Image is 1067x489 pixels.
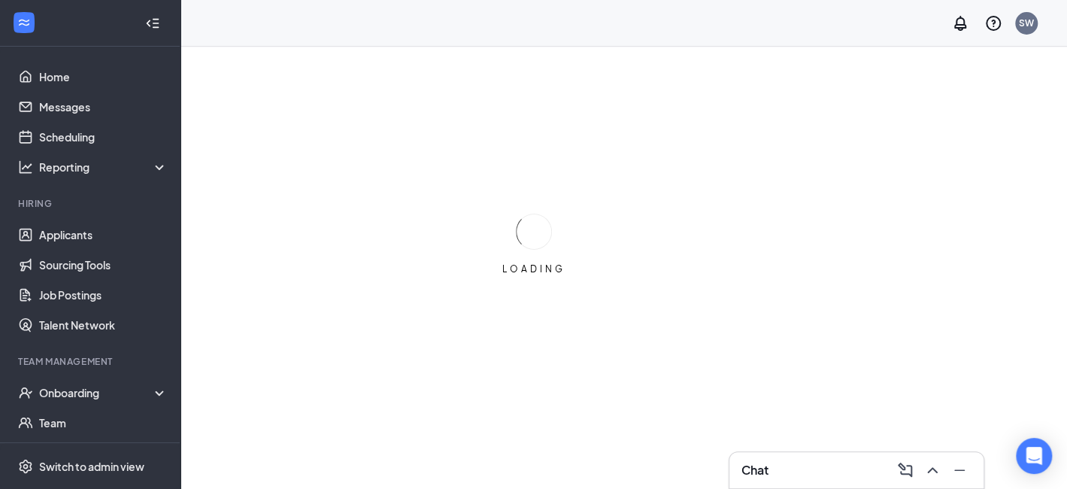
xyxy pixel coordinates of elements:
[18,355,165,368] div: Team Management
[39,250,168,280] a: Sourcing Tools
[18,459,33,474] svg: Settings
[18,385,33,400] svg: UserCheck
[39,385,155,400] div: Onboarding
[950,461,968,479] svg: Minimize
[896,461,914,479] svg: ComposeMessage
[39,159,168,175] div: Reporting
[39,220,168,250] a: Applicants
[39,62,168,92] a: Home
[39,438,168,468] a: Documents
[496,263,571,275] div: LOADING
[1016,438,1052,474] div: Open Intercom Messenger
[18,159,33,175] svg: Analysis
[923,461,941,479] svg: ChevronUp
[1019,17,1034,29] div: SW
[39,122,168,152] a: Scheduling
[39,280,168,310] a: Job Postings
[145,16,160,31] svg: Collapse
[39,408,168,438] a: Team
[951,14,969,32] svg: Notifications
[39,459,144,474] div: Switch to admin view
[39,92,168,122] a: Messages
[17,15,32,30] svg: WorkstreamLogo
[984,14,1002,32] svg: QuestionInfo
[39,310,168,340] a: Talent Network
[893,458,917,482] button: ComposeMessage
[18,197,165,210] div: Hiring
[741,462,768,478] h3: Chat
[920,458,944,482] button: ChevronUp
[947,458,972,482] button: Minimize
